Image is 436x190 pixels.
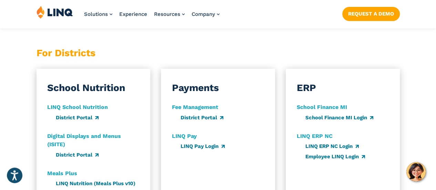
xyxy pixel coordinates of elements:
[181,114,223,121] a: District Portal
[154,11,185,17] a: Resources
[47,133,121,148] strong: Digital Displays and Menus (ISITE)
[172,81,219,95] h3: Payments
[84,11,108,17] span: Solutions
[305,114,373,121] a: School Finance MI Login
[119,11,147,17] a: Experience
[37,6,73,19] img: LINQ | K‑12 Software
[342,6,400,21] nav: Button Navigation
[192,11,215,17] span: Company
[192,11,220,17] a: Company
[342,7,400,21] a: Request a Demo
[297,81,316,95] h3: ERP
[406,162,426,181] button: Hello, have a question? Let’s chat.
[56,152,99,158] a: District Portal
[154,11,180,17] span: Resources
[305,143,359,149] a: LINQ ERP NC Login
[47,81,125,95] h3: School Nutrition
[297,104,347,110] strong: School Finance MI
[56,114,99,121] a: District Portal
[172,133,197,139] strong: LINQ Pay
[172,104,218,110] strong: Fee Management
[84,11,112,17] a: Solutions
[47,104,108,110] strong: LINQ School Nutrition
[181,143,225,149] a: LINQ Pay Login
[297,133,333,139] strong: LINQ ERP NC
[305,153,365,160] a: Employee LINQ Login
[37,46,150,60] h3: For Districts
[84,6,220,28] nav: Primary Navigation
[47,170,77,177] strong: Meals Plus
